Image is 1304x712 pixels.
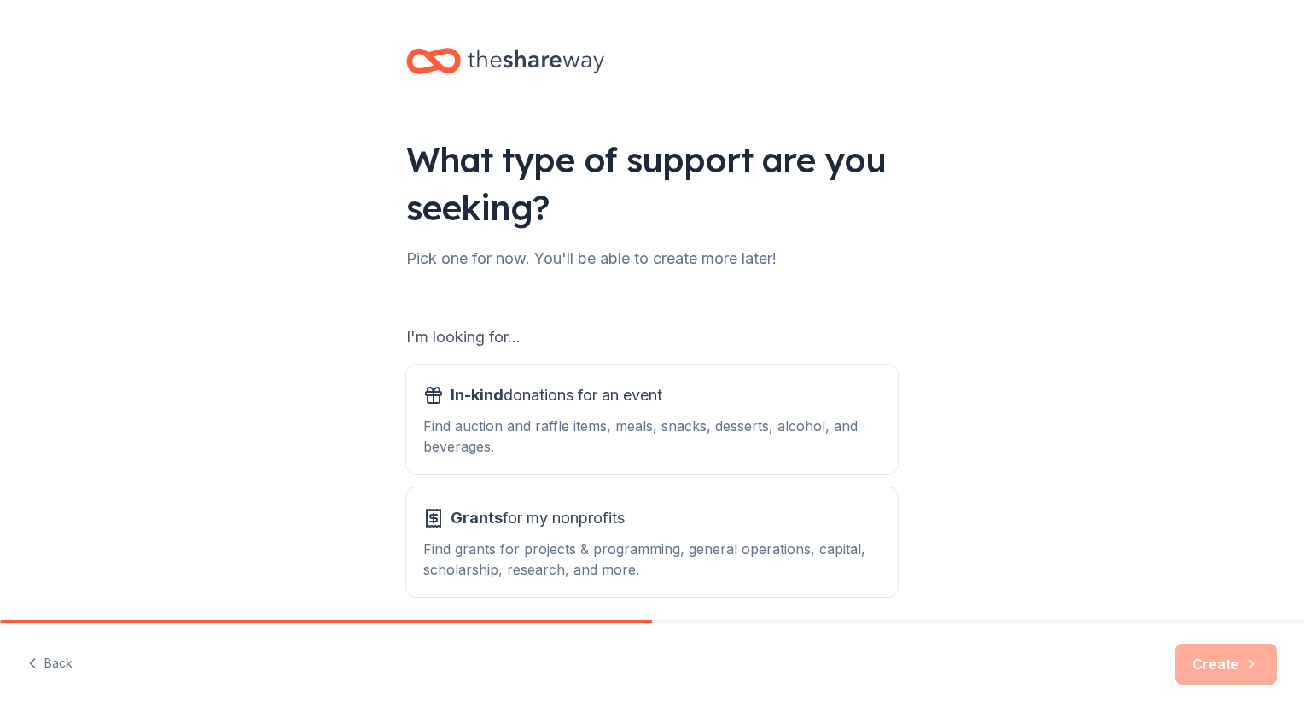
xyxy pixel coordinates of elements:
[451,505,625,532] span: for my nonprofits
[406,324,898,351] div: I'm looking for...
[406,487,898,597] button: Grantsfor my nonprofitsFind grants for projects & programming, general operations, capital, schol...
[406,365,898,474] button: In-kinddonations for an eventFind auction and raffle items, meals, snacks, desserts, alcohol, and...
[27,646,73,682] button: Back
[406,136,898,231] div: What type of support are you seeking?
[451,386,504,404] span: In-kind
[423,539,881,580] div: Find grants for projects & programming, general operations, capital, scholarship, research, and m...
[451,382,662,409] span: donations for an event
[406,245,898,272] div: Pick one for now. You'll be able to create more later!
[423,416,881,457] div: Find auction and raffle items, meals, snacks, desserts, alcohol, and beverages.
[451,509,503,527] span: Grants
